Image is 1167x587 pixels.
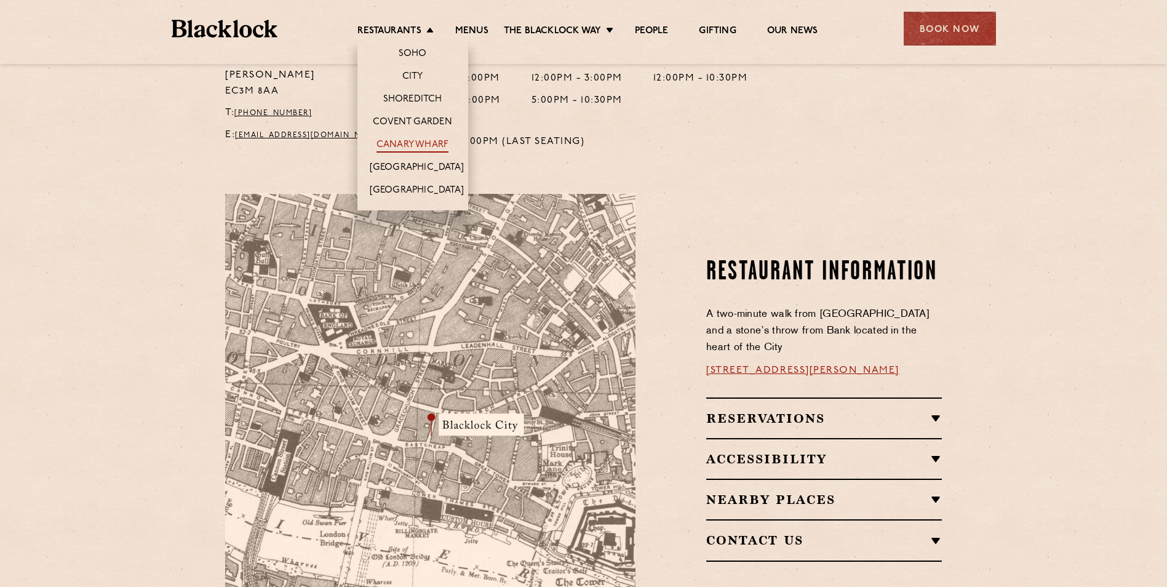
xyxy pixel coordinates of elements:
[706,452,942,466] h2: Accessibility
[706,365,899,375] a: [STREET_ADDRESS][PERSON_NAME]
[409,115,585,129] h4: [DATE]
[635,25,668,39] a: People
[172,20,278,38] img: BL_Textured_Logo-footer-cropped.svg
[504,25,601,39] a: The Blacklock Way
[409,134,585,150] p: 11:45am - 8:00pm (Last Seating)
[225,105,391,121] p: T:
[706,306,942,356] p: A two-minute walk from [GEOGRAPHIC_DATA] and a stone’s throw from Bank located in the heart of th...
[370,185,464,198] a: [GEOGRAPHIC_DATA]
[357,25,421,39] a: Restaurants
[699,25,736,39] a: Gifting
[455,25,488,39] a: Menus
[653,71,748,87] p: 12:00pm - 10:30pm
[706,492,942,507] h2: Nearby Places
[904,12,996,46] div: Book Now
[767,25,818,39] a: Our News
[235,132,382,139] a: [EMAIL_ADDRESS][DOMAIN_NAME]
[706,257,942,288] h2: Restaurant Information
[376,139,448,153] a: Canary Wharf
[706,411,942,426] h2: Reservations
[225,52,391,100] p: [STREET_ADDRESS][PERSON_NAME] EC3M 8AA
[234,110,312,117] a: [PHONE_NUMBER]
[373,116,452,130] a: Covent Garden
[532,71,623,87] p: 12:00pm - 3:00pm
[399,48,427,62] a: Soho
[706,533,942,548] h2: Contact Us
[402,71,423,84] a: City
[532,93,623,109] p: 5:00pm - 10:30pm
[383,94,442,107] a: Shoreditch
[225,127,391,143] p: E:
[370,162,464,175] a: [GEOGRAPHIC_DATA]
